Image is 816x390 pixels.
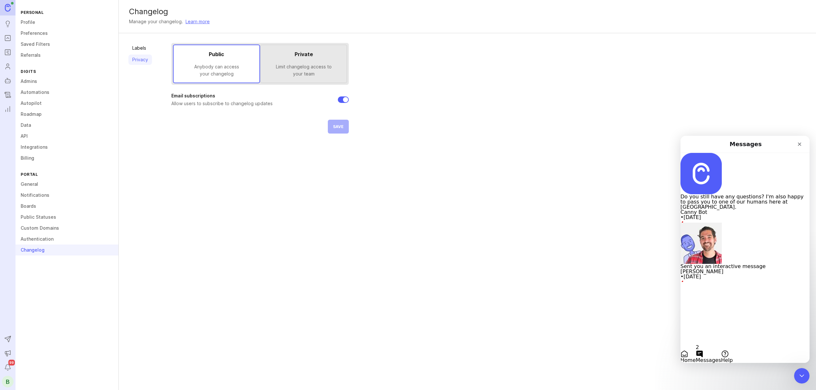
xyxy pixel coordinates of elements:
[15,190,118,201] a: Notifications
[41,221,52,227] span: Help
[2,103,14,115] a: Reporting
[15,212,118,223] a: Public Statuses
[2,333,14,345] button: Send to Autopilot
[2,376,14,387] button: B
[41,214,52,227] button: Help
[15,221,40,227] span: Messages
[2,32,14,44] a: Portal
[15,28,118,39] a: Preferences
[15,67,118,76] div: Digits
[15,131,118,142] a: API
[15,153,118,164] a: Billing
[186,18,210,25] a: Learn more
[15,223,118,234] a: Custom Domains
[128,55,152,65] a: Privacy
[2,46,14,58] a: Roadmaps
[129,8,806,15] div: Changelog
[128,43,152,53] a: Labels
[15,201,118,212] a: Boards
[266,50,341,58] div: Private
[15,234,118,245] a: Authentication
[15,17,118,28] a: Profile
[794,368,810,384] iframe: Intercom live chat
[2,61,14,72] a: Users
[15,50,118,61] a: Referrals
[15,87,118,98] a: Automations
[15,76,118,87] a: Admins
[179,63,254,77] div: Anybody can access your changelog
[15,8,118,17] div: Personal
[2,18,14,30] a: Ideas
[179,50,254,58] div: Public
[15,170,118,179] div: Portal
[8,360,15,365] span: 99
[2,347,14,359] button: Announcements
[2,75,14,86] a: Autopilot
[15,142,118,153] a: Integrations
[129,18,183,25] div: Manage your changelog.
[5,4,11,11] img: Canny Home
[15,98,118,109] a: Autopilot
[2,362,14,373] button: Notifications
[680,136,810,363] iframe: Intercom live chat
[15,179,118,190] a: General
[15,39,118,50] a: Saved Filters
[171,100,273,107] p: Allow users to subscribe to changelog updates
[266,63,341,77] div: Limit changelog access to your team
[15,109,118,120] a: Roadmap
[15,120,118,131] a: Data
[171,93,273,99] p: Email subscriptions
[2,89,14,101] a: Changelog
